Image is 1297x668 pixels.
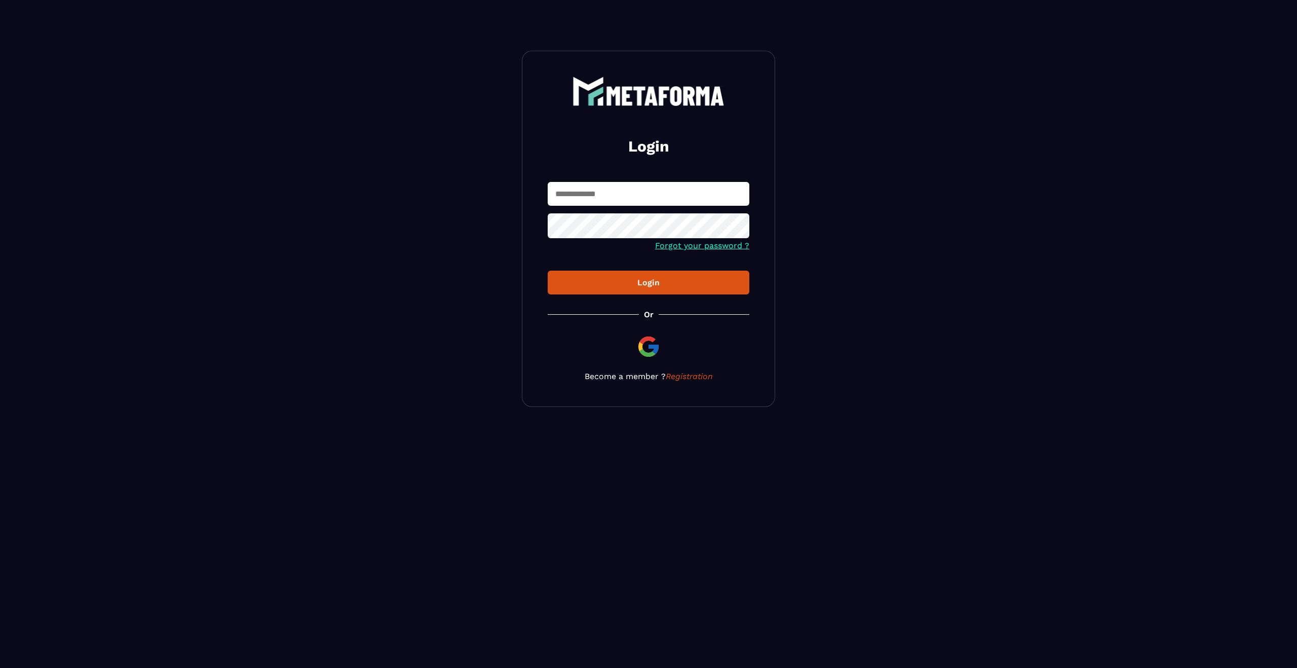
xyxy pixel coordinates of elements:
h2: Login [560,136,737,157]
img: logo [573,77,724,106]
div: Login [556,278,741,287]
a: Registration [666,372,713,381]
p: Become a member ? [548,372,749,381]
p: Or [644,310,654,319]
button: Login [548,271,749,294]
img: google [636,335,661,359]
a: logo [548,77,749,106]
a: Forgot your password ? [655,241,749,250]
